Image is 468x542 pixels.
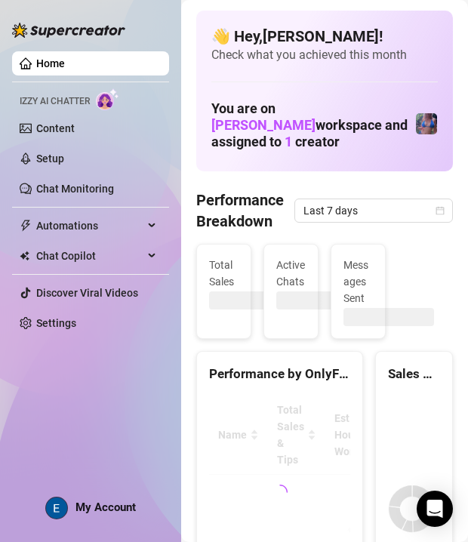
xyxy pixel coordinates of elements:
[303,199,444,222] span: Last 7 days
[196,189,294,232] h4: Performance Breakdown
[211,117,316,133] span: [PERSON_NAME]
[36,152,64,165] a: Setup
[436,206,445,215] span: calendar
[36,57,65,69] a: Home
[36,214,143,238] span: Automations
[416,113,437,134] img: Jaylie
[271,483,289,501] span: loading
[388,364,440,384] div: Sales by OnlyFans Creator
[46,497,67,519] img: ACg8ocLcPRSDFD1_FgQTWMGHesrdCMFi59PFqVtBfnK-VGsPLWuquQ=s96-c
[20,94,90,109] span: Izzy AI Chatter
[417,491,453,527] div: Open Intercom Messenger
[211,47,438,63] span: Check what you achieved this month
[20,220,32,232] span: thunderbolt
[96,88,119,110] img: AI Chatter
[209,257,239,290] span: Total Sales
[75,500,136,514] span: My Account
[209,364,350,384] div: Performance by OnlyFans Creator
[285,134,292,149] span: 1
[211,26,438,47] h4: 👋 Hey, [PERSON_NAME] !
[211,100,415,149] h1: You are on workspace and assigned to creator
[36,122,75,134] a: Content
[343,257,373,306] span: Messages Sent
[276,257,306,290] span: Active Chats
[36,183,114,195] a: Chat Monitoring
[12,23,125,38] img: logo-BBDzfeDw.svg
